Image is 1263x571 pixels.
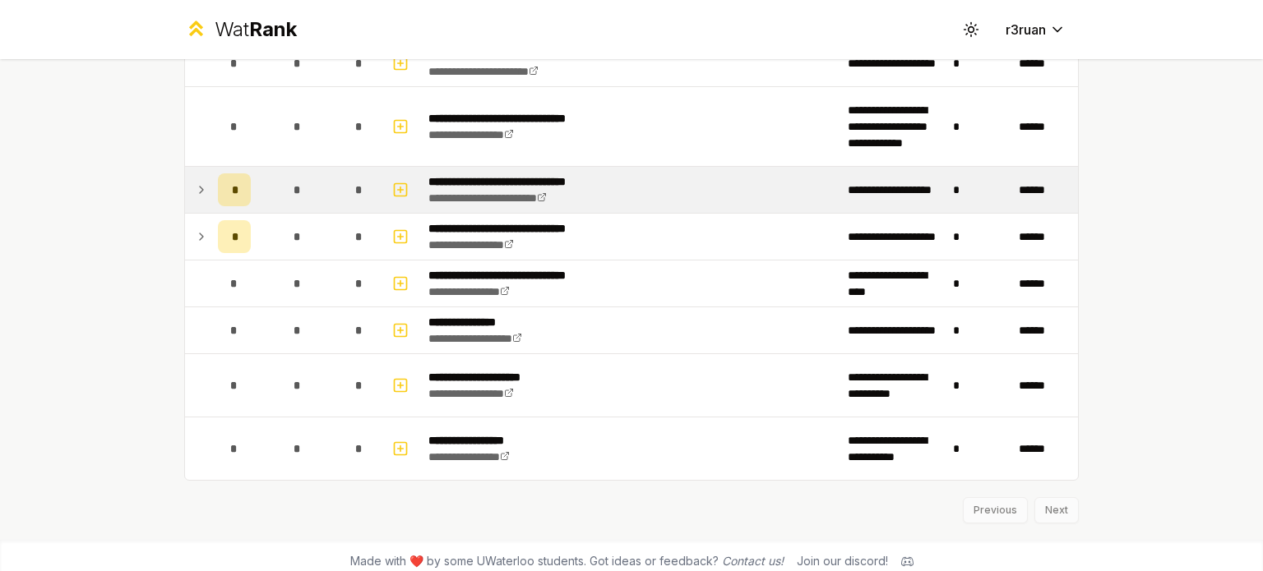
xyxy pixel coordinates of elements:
div: Join our discord! [797,553,888,569]
button: r3ruan [992,15,1079,44]
a: WatRank [184,16,297,43]
div: Wat [215,16,297,43]
span: Rank [249,17,297,41]
span: Made with ❤️ by some UWaterloo students. Got ideas or feedback? [350,553,784,569]
a: Contact us! [722,554,784,568]
span: r3ruan [1006,20,1046,39]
